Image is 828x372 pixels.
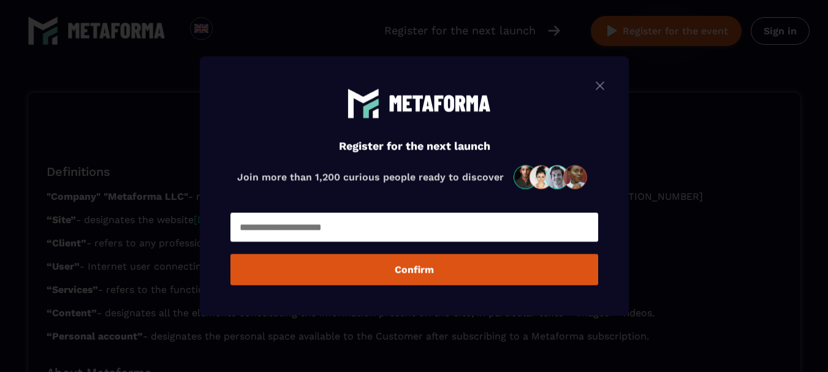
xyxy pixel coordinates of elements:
img: main logo [338,87,491,119]
img: community-people [509,164,591,190]
p: Join more than 1,200 curious people ready to discover [237,169,503,186]
h4: Register for the next launch [338,137,490,154]
button: Confirm [230,254,598,285]
img: close [593,78,607,93]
